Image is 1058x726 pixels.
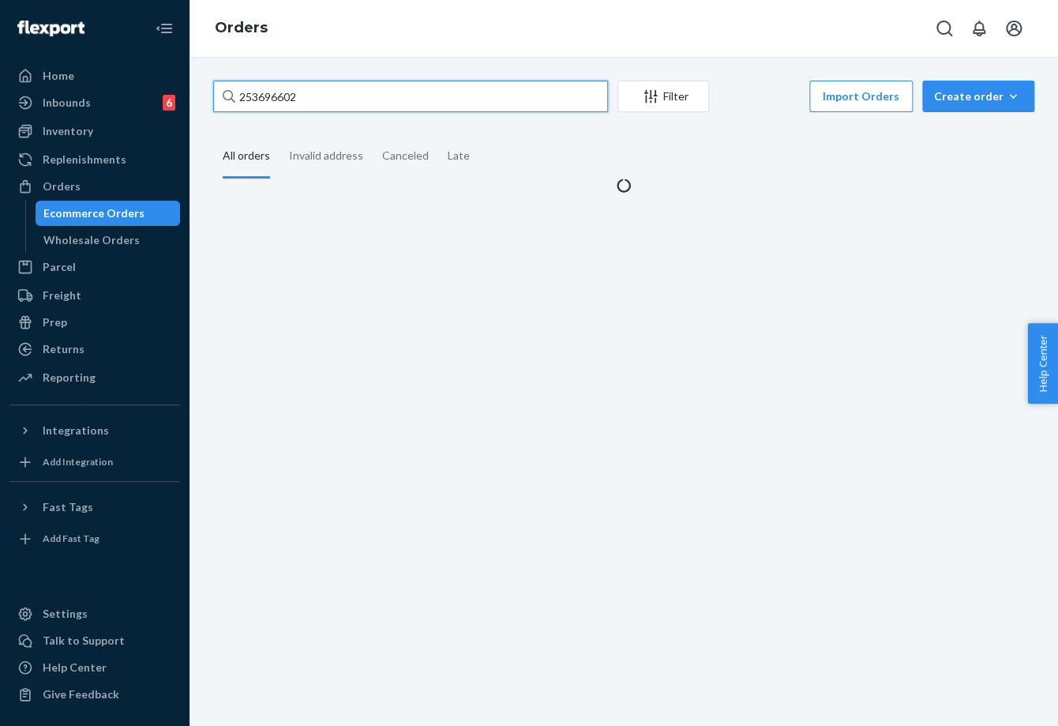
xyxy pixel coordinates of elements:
button: Close Navigation [148,13,180,44]
div: Freight [43,288,81,303]
div: Integrations [43,423,109,438]
div: Home [43,68,74,84]
button: Open Search Box [929,13,960,44]
a: Home [9,63,180,88]
a: Reporting [9,365,180,390]
a: Add Fast Tag [9,526,180,551]
div: Inbounds [43,95,91,111]
a: Settings [9,601,180,626]
ol: breadcrumbs [202,6,280,51]
div: 6 [163,95,175,111]
div: Create order [934,88,1022,104]
button: Open account menu [998,13,1030,44]
a: Inbounds6 [9,90,180,115]
span: Support [32,11,88,25]
button: Talk to Support [9,628,180,653]
button: Give Feedback [9,682,180,707]
div: Late [448,135,470,176]
div: Give Feedback [43,687,119,702]
a: Wholesale Orders [36,228,181,253]
div: Settings [43,606,88,622]
div: Canceled [382,135,429,176]
a: Ecommerce Orders [36,201,181,226]
div: Orders [43,179,81,194]
a: Orders [215,19,268,36]
button: Create order [922,81,1034,112]
div: Inventory [43,123,93,139]
div: Invalid address [289,135,363,176]
button: Fast Tags [9,495,180,520]
button: Filter [617,81,709,112]
button: Help Center [1027,323,1058,404]
div: Ecommerce Orders [43,205,144,221]
a: Freight [9,283,180,308]
a: Prep [9,310,180,335]
a: Returns [9,337,180,362]
button: Open notifications [963,13,995,44]
div: Wholesale Orders [43,232,140,248]
a: Help Center [9,655,180,680]
div: Add Integration [43,455,113,468]
div: All orders [223,135,270,179]
div: Add Fast Tag [43,532,99,545]
div: Fast Tags [43,499,93,515]
div: Returns [43,341,84,357]
div: Replenishments [43,152,126,167]
div: Filter [618,88,708,104]
button: Import Orders [809,81,913,112]
div: Talk to Support [43,633,125,649]
div: Parcel [43,259,76,275]
a: Replenishments [9,147,180,172]
a: Add Integration [9,450,180,475]
a: Orders [9,174,180,199]
div: Help Center [43,660,107,675]
div: Prep [43,314,67,330]
a: Parcel [9,254,180,280]
a: Inventory [9,118,180,144]
button: Integrations [9,418,180,443]
input: Search orders [213,81,608,112]
div: Reporting [43,370,96,386]
img: Flexport logo [17,21,84,36]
